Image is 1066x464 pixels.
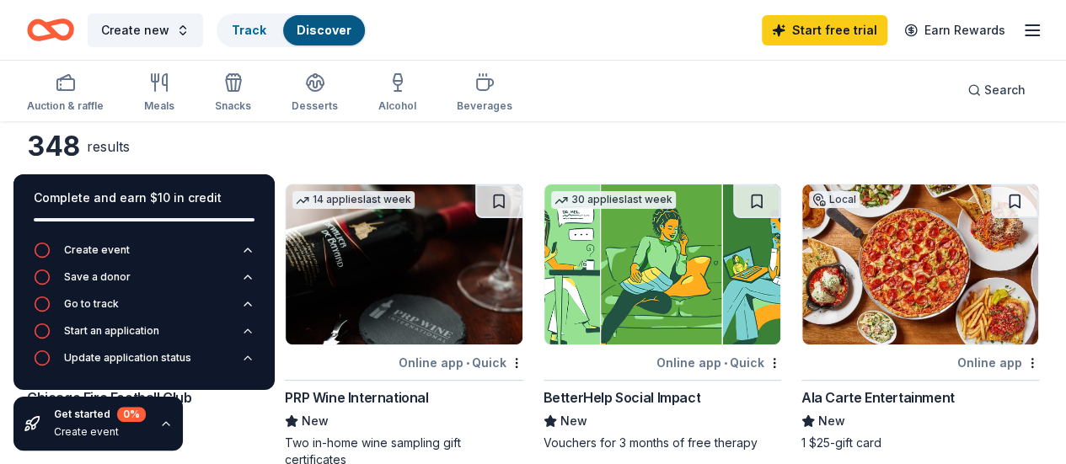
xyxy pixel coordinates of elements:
[54,407,146,422] div: Get started
[801,435,1039,451] div: 1 $25-gift card
[302,411,329,431] span: New
[818,411,845,431] span: New
[954,73,1039,107] button: Search
[101,20,169,40] span: Create new
[292,99,338,113] div: Desserts
[894,15,1015,45] a: Earn Rewards
[285,387,428,408] div: PRP Wine International
[64,297,119,311] div: Go to track
[215,99,251,113] div: Snacks
[656,352,781,373] div: Online app Quick
[87,136,130,157] div: results
[34,269,254,296] button: Save a donor
[292,191,415,209] div: 14 applies last week
[34,188,254,208] div: Complete and earn $10 in credit
[297,23,351,37] a: Discover
[286,184,522,344] img: Image for PRP Wine International
[88,13,203,47] button: Create new
[399,352,523,373] div: Online app Quick
[957,352,1039,373] div: Online app
[117,407,146,422] div: 0 %
[54,425,146,439] div: Create event
[64,270,131,284] div: Save a donor
[762,15,887,45] a: Start free trial
[378,66,416,121] button: Alcohol
[801,387,955,408] div: Ala Carte Entertainment
[34,242,254,269] button: Create event
[34,323,254,349] button: Start an application
[378,99,416,113] div: Alcohol
[292,66,338,121] button: Desserts
[457,99,512,113] div: Beverages
[466,356,469,370] span: •
[27,66,104,121] button: Auction & raffle
[802,184,1038,344] img: Image for Ala Carte Entertainment
[801,184,1039,451] a: Image for Ala Carte EntertainmentLocalOnline appAla Carte EntertainmentNew1 $25-gift card
[144,66,174,121] button: Meals
[64,243,130,257] div: Create event
[809,191,860,208] div: Local
[144,99,174,113] div: Meals
[724,356,727,370] span: •
[551,191,676,209] div: 30 applies last week
[215,66,251,121] button: Snacks
[34,296,254,323] button: Go to track
[544,387,700,408] div: BetterHelp Social Impact
[64,351,191,365] div: Update application status
[217,13,367,47] button: TrackDiscover
[544,184,781,451] a: Image for BetterHelp Social Impact30 applieslast weekOnline app•QuickBetterHelp Social ImpactNewV...
[64,324,159,338] div: Start an application
[544,184,780,344] img: Image for BetterHelp Social Impact
[457,66,512,121] button: Beverages
[27,130,80,163] div: 348
[544,435,781,451] div: Vouchers for 3 months of free therapy
[34,349,254,376] button: Update application status
[984,80,1026,100] span: Search
[27,10,74,50] a: Home
[27,99,104,113] div: Auction & raffle
[560,411,587,431] span: New
[232,23,266,37] a: Track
